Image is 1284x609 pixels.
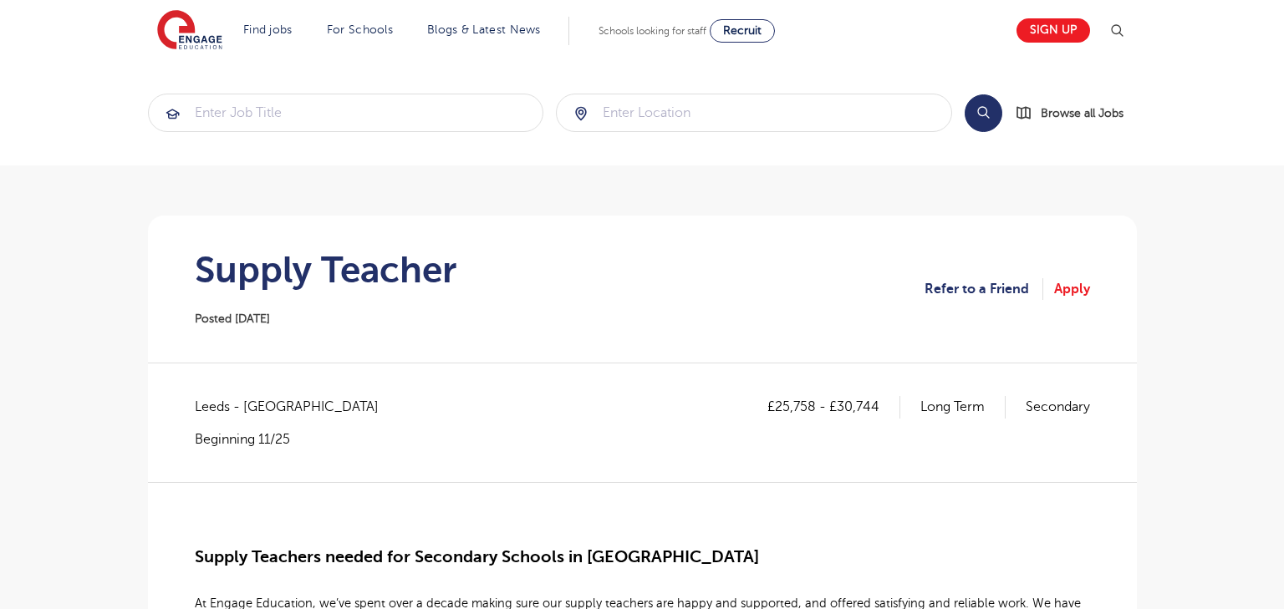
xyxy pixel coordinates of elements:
[195,547,583,566] span: Supply Teachers needed for Secondary Schools in
[965,94,1002,132] button: Search
[920,396,1006,418] p: Long Term
[195,396,395,418] span: Leeds - [GEOGRAPHIC_DATA]
[925,278,1043,300] a: Refer to a Friend
[1054,278,1090,300] a: Apply
[1041,104,1123,123] span: Browse all Jobs
[327,23,393,36] a: For Schools
[723,24,762,37] span: Recruit
[599,25,706,37] span: Schools looking for staff
[556,94,952,132] div: Submit
[195,249,456,291] h1: Supply Teacher
[1016,104,1137,123] a: Browse all Jobs
[157,10,222,52] img: Engage Education
[195,312,270,325] span: Posted [DATE]
[149,94,543,131] input: Submit
[710,19,775,43] a: Recruit
[427,23,541,36] a: Blogs & Latest News
[1016,18,1090,43] a: Sign up
[767,396,900,418] p: £25,758 - £30,744
[1026,396,1090,418] p: Secondary
[148,94,544,132] div: Submit
[195,430,395,449] p: Beginning 11/25
[587,547,759,566] span: [GEOGRAPHIC_DATA]
[557,94,951,131] input: Submit
[243,23,293,36] a: Find jobs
